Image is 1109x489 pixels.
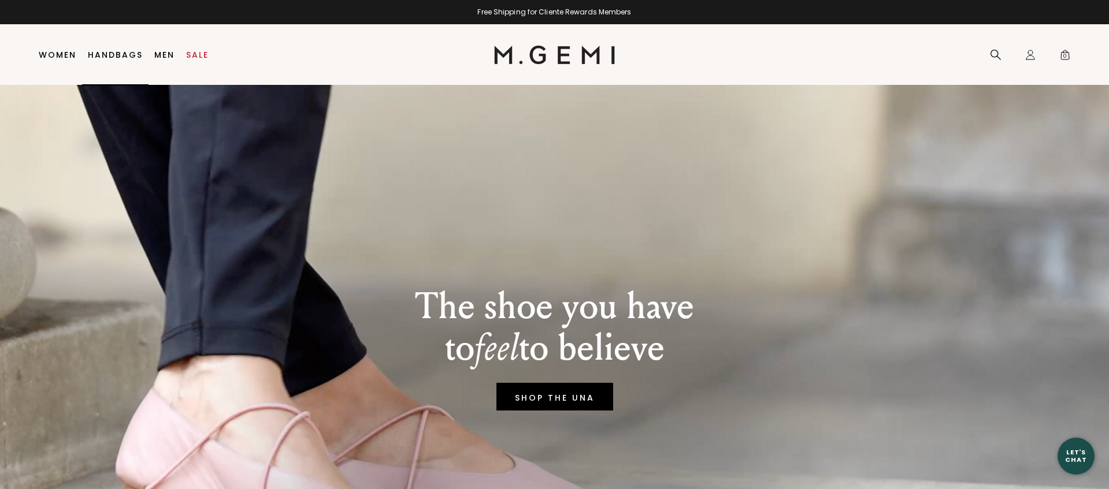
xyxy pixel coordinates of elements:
[474,326,519,370] em: feel
[496,383,613,410] a: SHOP THE UNA
[415,327,694,369] p: to to believe
[186,50,209,59] a: Sale
[494,46,615,64] img: M.Gemi
[415,286,694,327] p: The shoe you have
[154,50,175,59] a: Men
[88,50,143,59] a: Handbags
[1058,449,1095,463] div: Let's Chat
[39,50,76,59] a: Women
[1059,51,1071,63] span: 0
